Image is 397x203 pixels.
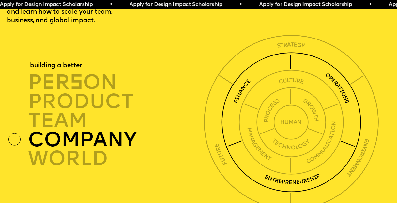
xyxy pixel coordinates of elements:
span: • [108,2,111,7]
span: • [367,2,370,7]
div: TEAM [28,111,207,130]
div: company [28,130,207,149]
span: s [70,73,83,94]
div: building a better [30,61,82,70]
span: • [238,2,241,7]
div: per on [28,73,207,92]
div: world [28,149,207,168]
div: product [28,92,207,111]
